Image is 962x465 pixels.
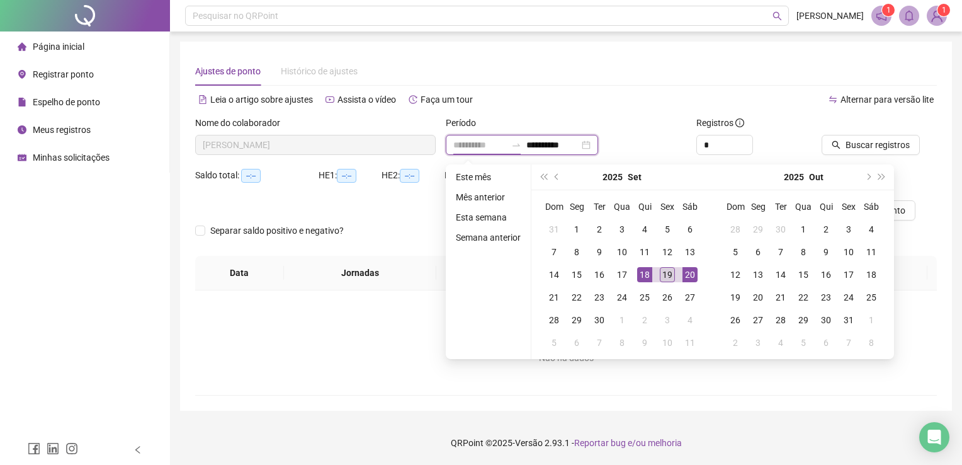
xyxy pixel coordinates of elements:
[446,116,484,130] label: Período
[832,141,840,149] span: search
[550,164,564,190] button: prev-year
[750,267,766,282] div: 13
[728,222,743,237] div: 28
[637,290,652,305] div: 25
[818,335,834,350] div: 6
[818,244,834,260] div: 9
[750,335,766,350] div: 3
[841,222,856,237] div: 3
[33,152,110,163] span: Minhas solicitações
[565,218,588,241] td: 2025-09-01
[773,244,788,260] div: 7
[281,66,358,76] span: Histórico de ajustes
[728,244,743,260] div: 5
[611,195,633,218] th: Qua
[588,263,611,286] td: 2025-09-16
[837,218,860,241] td: 2025-10-03
[451,230,526,245] li: Semana anterior
[682,335,698,350] div: 11
[337,169,356,183] span: --:--
[284,256,437,290] th: Jornadas
[592,222,607,237] div: 2
[637,313,652,328] div: 2
[614,267,630,282] div: 17
[682,290,698,305] div: 27
[588,241,611,263] td: 2025-09-09
[815,286,837,309] td: 2025-10-23
[241,169,261,183] span: --:--
[682,222,698,237] div: 6
[33,97,100,107] span: Espelho de ponto
[837,263,860,286] td: 2025-10-17
[588,309,611,331] td: 2025-09-30
[747,241,769,263] td: 2025-10-06
[860,286,883,309] td: 2025-10-25
[611,286,633,309] td: 2025-09-24
[769,286,792,309] td: 2025-10-21
[815,263,837,286] td: 2025-10-16
[747,309,769,331] td: 2025-10-27
[660,335,675,350] div: 10
[511,140,521,150] span: to
[543,241,565,263] td: 2025-09-07
[382,168,444,183] div: HE 2:
[569,313,584,328] div: 29
[937,4,950,16] sup: Atualize o seu contato no menu Meus Dados
[679,241,701,263] td: 2025-09-13
[565,195,588,218] th: Seg
[569,222,584,237] div: 1
[792,195,815,218] th: Qua
[769,263,792,286] td: 2025-10-14
[18,125,26,134] span: clock-circle
[210,351,922,365] div: Não há dados
[750,222,766,237] div: 29
[451,190,526,205] li: Mês anterior
[611,263,633,286] td: 2025-09-17
[679,309,701,331] td: 2025-10-04
[515,438,543,448] span: Versão
[815,195,837,218] th: Qui
[773,335,788,350] div: 4
[569,267,584,282] div: 15
[815,241,837,263] td: 2025-10-09
[444,168,507,183] div: HE 3:
[841,267,856,282] div: 17
[614,222,630,237] div: 3
[614,313,630,328] div: 1
[724,195,747,218] th: Dom
[792,241,815,263] td: 2025-10-08
[860,331,883,354] td: 2025-11-08
[588,286,611,309] td: 2025-09-23
[841,244,856,260] div: 10
[792,263,815,286] td: 2025-10-15
[633,309,656,331] td: 2025-10-02
[195,116,288,130] label: Nome do colaborador
[451,210,526,225] li: Esta semana
[818,290,834,305] div: 23
[637,244,652,260] div: 11
[33,42,84,52] span: Página inicial
[637,222,652,237] div: 4
[773,313,788,328] div: 28
[846,138,910,152] span: Buscar registros
[637,267,652,282] div: 18
[860,218,883,241] td: 2025-10-04
[133,445,142,454] span: left
[769,195,792,218] th: Ter
[796,267,811,282] div: 15
[679,286,701,309] td: 2025-09-27
[886,6,891,14] span: 1
[33,69,94,79] span: Registrar ponto
[724,309,747,331] td: 2025-10-26
[679,195,701,218] th: Sáb
[815,331,837,354] td: 2025-11-06
[592,313,607,328] div: 30
[409,95,417,104] span: history
[728,313,743,328] div: 26
[660,244,675,260] div: 12
[822,135,920,155] button: Buscar registros
[319,168,382,183] div: HE 1:
[565,241,588,263] td: 2025-09-08
[882,4,895,16] sup: 1
[543,218,565,241] td: 2025-08-31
